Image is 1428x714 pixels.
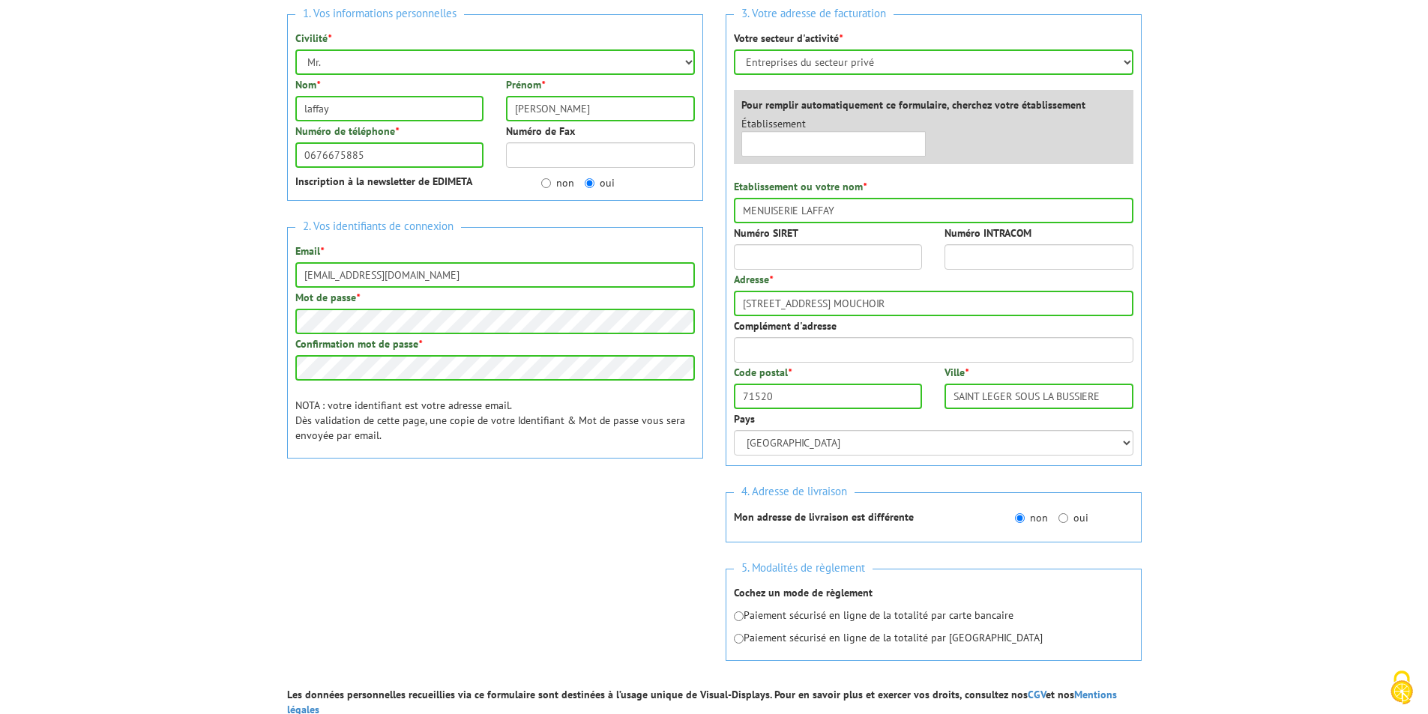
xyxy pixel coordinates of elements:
label: Pays [734,411,755,426]
label: Ville [945,365,968,380]
label: Numéro SIRET [734,226,798,240]
label: Mot de passe [295,290,360,305]
input: non [1015,513,1025,523]
label: oui [1058,510,1088,525]
span: 4. Adresse de livraison [734,482,855,502]
span: 2. Vos identifiants de connexion [295,217,461,237]
p: Paiement sécurisé en ligne de la totalité par carte bancaire [734,608,1133,623]
label: Civilité [295,31,331,46]
span: 5. Modalités de règlement [734,558,873,578]
p: NOTA : votre identifiant est votre adresse email. Dès validation de cette page, une copie de votr... [295,398,695,443]
iframe: reCAPTCHA [287,485,515,543]
label: non [541,175,574,190]
a: CGV [1028,688,1046,701]
label: Numéro INTRACOM [945,226,1031,240]
label: Complément d'adresse [734,318,837,333]
input: oui [1058,513,1068,523]
input: oui [585,178,594,188]
input: non [541,178,551,188]
label: Votre secteur d'activité [734,31,843,46]
label: Numéro de Fax [506,124,575,139]
label: Nom [295,77,320,92]
strong: Cochez un mode de règlement [734,586,873,599]
span: 3. Votre adresse de facturation [734,4,894,24]
label: Pour remplir automatiquement ce formulaire, cherchez votre établissement [741,97,1085,112]
label: Etablissement ou votre nom [734,179,867,194]
div: Établissement [730,116,938,157]
label: Numéro de téléphone [295,124,399,139]
label: Confirmation mot de passe [295,336,422,351]
label: Code postal [734,365,792,380]
label: Adresse [734,272,773,287]
label: oui [585,175,615,190]
strong: Mon adresse de livraison est différente [734,510,914,524]
img: Cookies (fenêtre modale) [1383,669,1421,707]
span: 1. Vos informations personnelles [295,4,464,24]
label: Email [295,243,324,258]
strong: Inscription à la newsletter de EDIMETA [295,175,472,188]
p: Paiement sécurisé en ligne de la totalité par [GEOGRAPHIC_DATA] [734,630,1133,645]
button: Cookies (fenêtre modale) [1376,663,1428,714]
label: Prénom [506,77,545,92]
label: non [1015,510,1048,525]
